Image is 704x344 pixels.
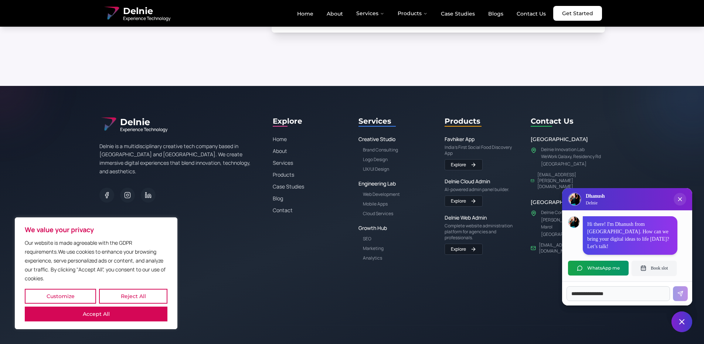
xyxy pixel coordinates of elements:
a: Case Studies [273,183,347,190]
a: Growth Hub [358,224,387,231]
p: [GEOGRAPHIC_DATA] [541,231,605,238]
a: Instagram [120,188,135,203]
a: Visit Favhiker App website [445,159,483,170]
a: Creative Studio [358,136,395,143]
h2: Contact Us [531,116,574,127]
p: Complete website administration platform for agencies and professionals. [445,223,519,241]
a: Home [291,7,319,20]
button: Products [392,6,433,21]
a: LinkedIn [141,188,156,203]
a: Facebook [99,188,114,203]
nav: Main [291,6,552,21]
button: WhatsApp me [568,261,629,275]
h2: Explore [273,116,302,127]
p: [GEOGRAPHIC_DATA] [541,160,601,168]
a: Marketing [363,245,384,251]
a: About [321,7,349,20]
button: Reject All [99,289,167,304]
span: Delnie [120,116,167,128]
span: Delnie [123,5,170,17]
a: Delnie Web Admin [445,214,519,221]
a: Web Development [363,191,400,197]
a: SEO [363,236,371,242]
p: Delnie is a multidisciplinary creative tech company based in [GEOGRAPHIC_DATA] and [GEOGRAPHIC_DA... [99,142,258,176]
p: We value your privacy [25,225,167,234]
a: Products [273,171,347,178]
p: Delnie Consultancy Services [541,209,605,216]
p: Hi there! I'm Dhanush from [GEOGRAPHIC_DATA]. How can we bring your digital ideas to life [DATE]?... [587,221,673,250]
p: Delnie Innovation Lab [541,146,601,153]
span: Experience Technology [120,127,167,133]
button: Close chat [671,311,692,332]
a: Favhiker App [445,136,519,143]
a: [EMAIL_ADDRESS][PERSON_NAME][DOMAIN_NAME] [537,172,605,190]
a: Brand Consulting [363,147,398,153]
div: Delnie Logo Full [99,116,258,133]
p: Delnie [586,200,605,206]
a: Case Studies [435,7,481,20]
a: Cloud Services [363,210,393,217]
img: Delnie Logo [102,4,120,22]
h3: [GEOGRAPHIC_DATA] [531,198,605,206]
a: Services [273,159,347,167]
a: Blogs [482,7,509,20]
span: Experience Technology [123,16,170,21]
a: UX/UI Design [363,166,389,172]
a: Contact Us [511,7,552,20]
button: Accept All [25,307,167,321]
p: [PERSON_NAME] Platinum, Marol [541,216,605,231]
a: Visit Delnie Web Admin website [445,244,483,255]
a: About [273,147,347,155]
a: Analytics [363,255,382,261]
button: Customize [25,289,96,304]
button: Book slot [632,261,677,275]
a: Mobile Apps [363,201,388,207]
p: India's First Social Food Discovery App [445,144,519,156]
a: Logo Design [363,156,388,163]
button: Services [350,6,390,21]
h2: Services [358,116,433,127]
img: Delnie Logo [569,193,581,205]
p: Our website is made agreeable with the GDPR requirements.We use cookies to enhance your browsing ... [25,238,167,283]
h2: Products [445,116,519,127]
a: Home [273,136,347,143]
h3: [GEOGRAPHIC_DATA] [531,136,605,143]
h3: Dhanush [586,193,605,200]
p: AI-powered admin panel builder. [445,187,519,193]
p: WeWork Galaxy, Residency Rd [541,153,601,160]
a: Visit Delnie Cloud Admin website [445,196,483,207]
a: Delnie Logo Full [102,4,170,22]
a: Blog [273,195,347,202]
img: Dhanush [568,217,579,228]
img: Delnie Logo [99,116,117,133]
a: Delnie Cloud Admin [445,178,519,185]
a: Contact [273,207,347,214]
a: [EMAIL_ADDRESS][DOMAIN_NAME] [539,242,605,254]
a: Engineering Lab [358,180,396,187]
button: Close chat popup [674,193,686,206]
a: Get Started [553,6,602,21]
